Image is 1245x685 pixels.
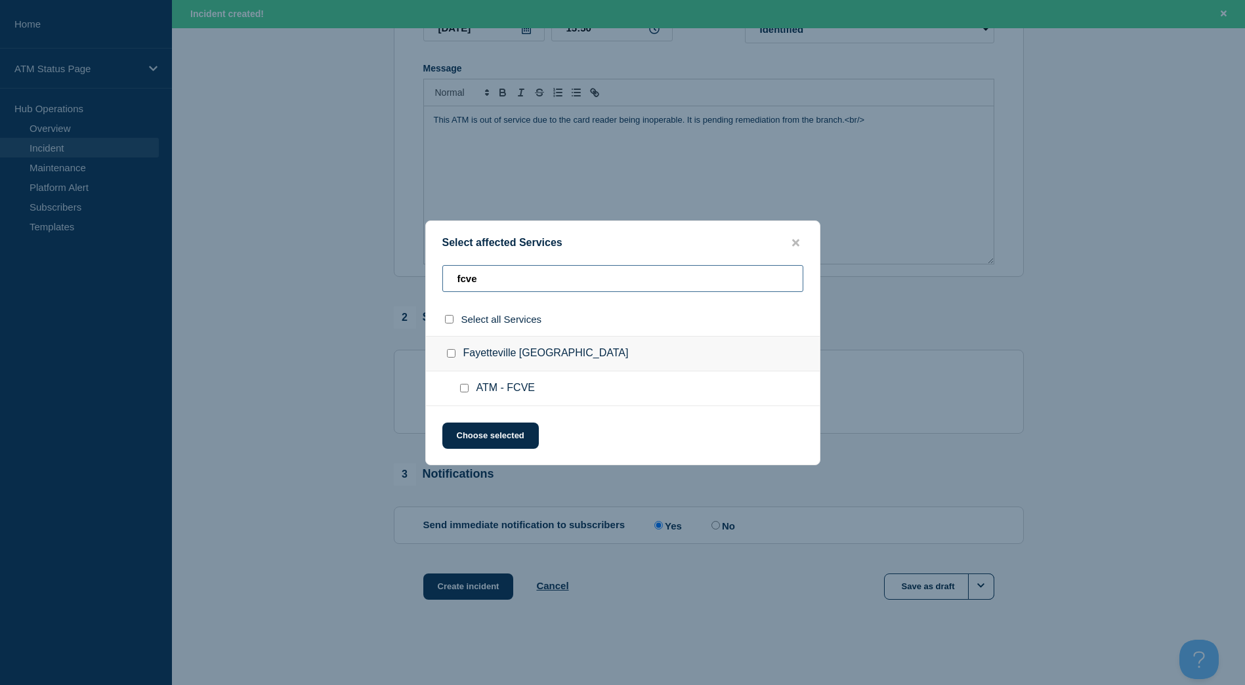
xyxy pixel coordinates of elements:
button: close button [788,237,803,249]
input: Fayetteville GA checkbox [447,349,455,358]
button: Choose selected [442,423,539,449]
input: Search [442,265,803,292]
input: ATM - FCVE checkbox [460,384,469,392]
div: Fayetteville [GEOGRAPHIC_DATA] [426,336,820,371]
div: Select affected Services [426,237,820,249]
span: Select all Services [461,314,542,325]
span: ATM - FCVE [476,382,535,395]
input: select all checkbox [445,315,454,323]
